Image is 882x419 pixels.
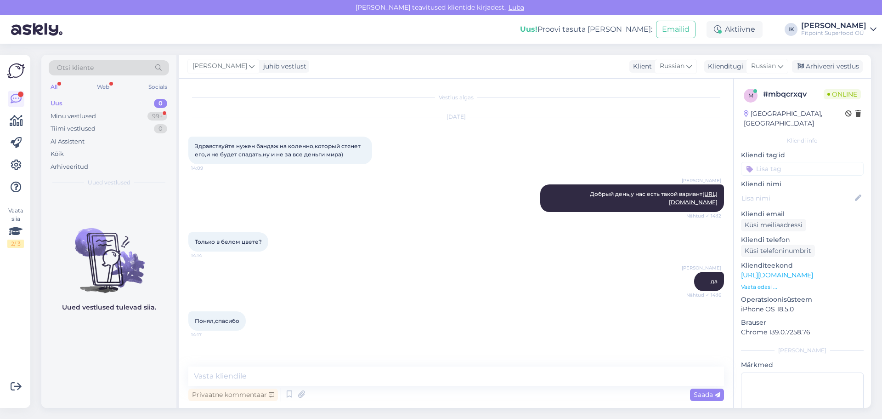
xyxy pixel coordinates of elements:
[694,390,720,399] span: Saada
[824,89,861,99] span: Online
[520,24,652,35] div: Proovi tasuta [PERSON_NAME]:
[682,264,721,271] span: [PERSON_NAME]
[191,252,226,259] span: 14:14
[785,23,797,36] div: IK
[748,92,753,99] span: m
[686,212,721,219] span: Nähtud ✓ 14:12
[711,278,718,285] span: да
[763,89,824,100] div: # mbqcrxqv
[686,292,721,298] span: Nähtud ✓ 14:16
[95,81,111,93] div: Web
[801,22,866,29] div: [PERSON_NAME]
[741,261,864,270] p: Klienditeekond
[154,99,167,108] div: 0
[191,331,226,338] span: 14:17
[260,62,306,71] div: juhib vestlust
[741,304,864,314] p: iPhone OS 18.5.0
[51,99,62,108] div: Uus
[51,149,64,159] div: Kõik
[741,219,806,231] div: Küsi meiliaadressi
[7,240,24,248] div: 2 / 3
[741,150,864,160] p: Kliendi tag'id
[741,245,815,257] div: Küsi telefoninumbrit
[195,143,362,158] span: Здравствуйте нужен бандаж на коленно,который стянет его,и не будет спадать,ну и не за все деньги ...
[49,81,59,93] div: All
[57,63,94,73] span: Otsi kliente
[660,61,684,71] span: Russian
[741,318,864,327] p: Brauser
[707,21,763,38] div: Aktiivne
[741,346,864,355] div: [PERSON_NAME]
[741,295,864,304] p: Operatsioonisüsteem
[154,124,167,133] div: 0
[51,112,96,121] div: Minu vestlused
[741,179,864,189] p: Kliendi nimi
[51,124,96,133] div: Tiimi vestlused
[62,303,156,312] p: Uued vestlused tulevad siia.
[7,62,25,80] img: Askly Logo
[195,317,239,324] span: Понял,спасибо
[801,29,866,37] div: Fitpoint Superfood OÜ
[195,238,262,245] span: Только в белом цвете?
[191,165,226,172] span: 14:09
[741,271,813,279] a: [URL][DOMAIN_NAME]
[520,25,537,34] b: Uus!
[656,21,695,38] button: Emailid
[7,207,24,248] div: Vaata siia
[741,283,864,291] p: Vaata edasi ...
[792,60,863,73] div: Arhiveeri vestlus
[682,177,721,184] span: [PERSON_NAME]
[188,389,278,401] div: Privaatne kommentaar
[741,235,864,245] p: Kliendi telefon
[801,22,876,37] a: [PERSON_NAME]Fitpoint Superfood OÜ
[741,193,853,203] input: Lisa nimi
[506,3,527,11] span: Luba
[51,162,88,172] div: Arhiveeritud
[741,209,864,219] p: Kliendi email
[704,62,743,71] div: Klienditugi
[744,109,845,128] div: [GEOGRAPHIC_DATA], [GEOGRAPHIC_DATA]
[88,178,130,187] span: Uued vestlused
[751,61,776,71] span: Russian
[41,212,176,294] img: No chats
[147,112,167,121] div: 99+
[741,162,864,176] input: Lisa tag
[188,113,724,121] div: [DATE]
[741,360,864,370] p: Märkmed
[147,81,169,93] div: Socials
[192,61,247,71] span: [PERSON_NAME]
[741,327,864,337] p: Chrome 139.0.7258.76
[188,93,724,102] div: Vestlus algas
[741,137,864,145] div: Kliendi info
[590,190,718,206] span: Добрый день,у нас есть такой вариант
[629,62,652,71] div: Klient
[51,137,85,146] div: AI Assistent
